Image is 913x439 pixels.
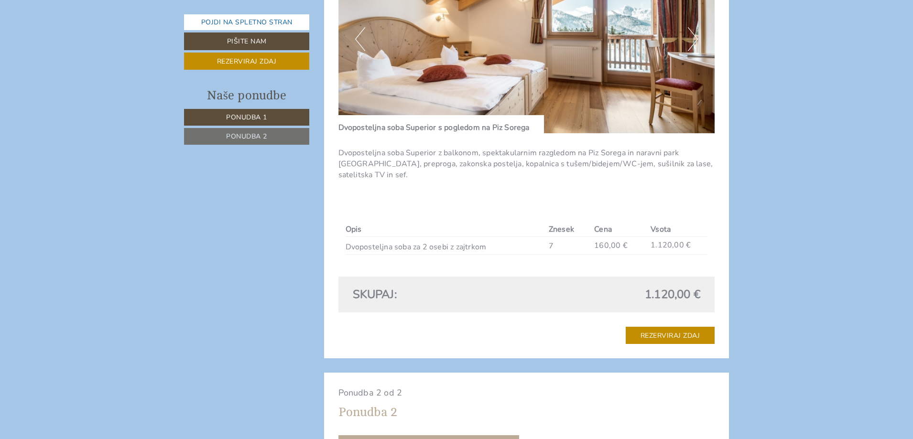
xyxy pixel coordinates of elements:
[338,148,713,180] font: Dvoposteljna soba Superior z balkonom, spektakularnim razgledom na Piz Sorega in naravni park [GE...
[626,327,715,344] a: Rezerviraj zdaj
[549,224,574,235] font: Znesek
[641,331,700,340] font: Rezerviraj zdaj
[14,28,122,35] font: Hotel Ciasa Rü Blanch - Avtentičen razgled
[549,240,554,251] font: 7
[217,57,277,66] font: Rezerviraj zdaj
[594,224,612,235] font: Cena
[346,241,487,252] font: Dvoposteljna soba za 2 osebi z zajtrkom
[338,387,402,398] font: Ponudba 2 od 2
[688,27,698,51] button: Naprej
[201,18,293,27] font: Pojdi na spletno stran
[184,32,309,50] a: Pišite nam
[323,251,377,268] button: Pošlji
[338,122,530,133] font: Dvoposteljna soba Superior s pogledom na Piz Sorega
[338,405,398,419] font: Ponudba 2
[227,37,267,46] font: Pišite nam
[645,287,700,302] font: 1.120,00 €
[338,256,362,265] font: Pošlji
[184,14,309,30] a: Pojdi na spletno stran
[147,46,160,53] font: 08:17
[170,7,207,23] div: [DATE]
[651,239,691,250] font: 1.120,00 €
[226,132,267,141] font: Ponudba 2
[14,35,160,46] font: Pozdravljeni, kako vam lahko pomagamo?
[594,240,628,251] font: 160,00 €
[207,88,286,102] font: Naše ponudbe
[184,53,309,70] a: Rezerviraj zdaj
[226,113,267,122] font: Ponudba 1
[346,224,362,235] font: Opis
[355,27,365,51] button: Prejšnji
[353,287,397,302] font: Skupaj:
[651,224,671,235] font: Vsota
